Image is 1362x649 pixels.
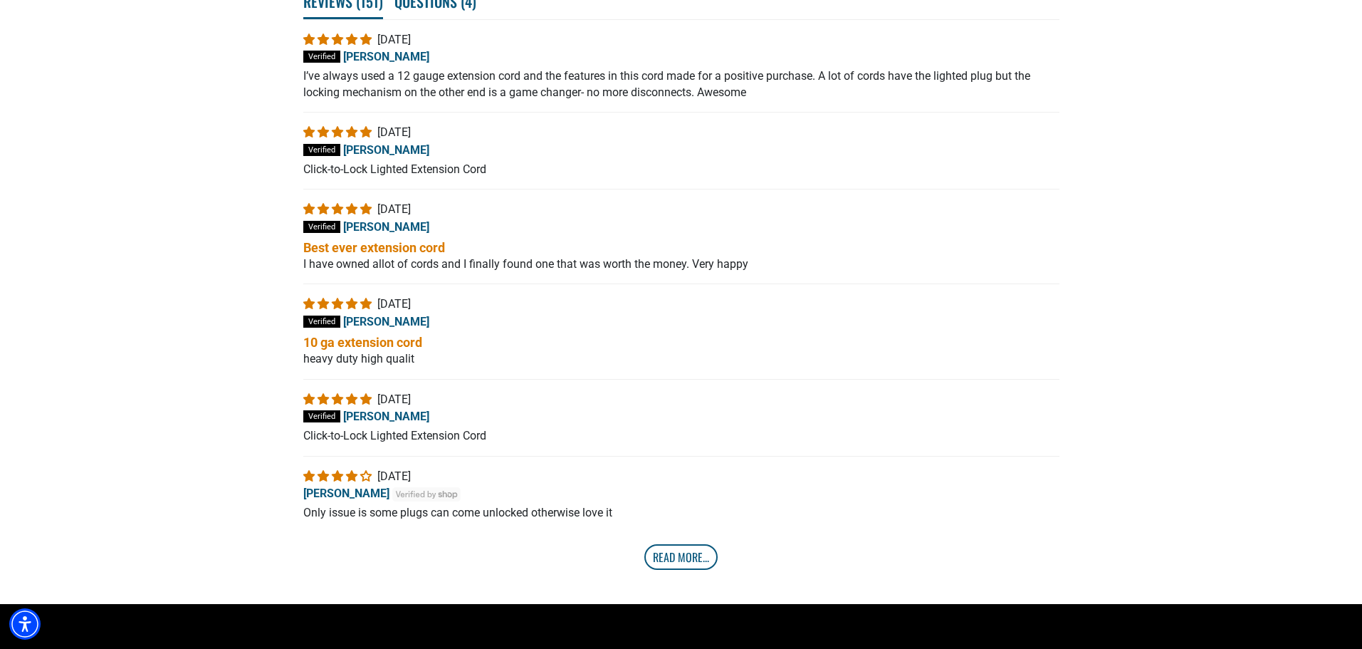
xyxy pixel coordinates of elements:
[303,393,374,406] span: 5 star review
[303,33,374,46] span: 5 star review
[303,68,1059,100] p: I’ve always used a 12 gauge extension cord and the features in this cord made for a positive purc...
[303,351,1059,367] p: heavy duty high qualit
[9,608,41,640] div: Accessibility Menu
[343,50,429,63] span: [PERSON_NAME]
[392,487,461,502] img: Verified by Shop
[343,315,429,328] span: [PERSON_NAME]
[377,125,411,139] span: [DATE]
[377,33,411,46] span: [DATE]
[303,469,374,483] span: 4 star review
[343,410,429,423] span: [PERSON_NAME]
[377,202,411,216] span: [DATE]
[343,142,429,156] span: [PERSON_NAME]
[303,428,1059,444] p: Click-to-Lock Lighted Extension Cord
[343,219,429,233] span: [PERSON_NAME]
[377,469,411,483] span: [DATE]
[303,125,374,139] span: 5 star review
[303,487,389,500] span: [PERSON_NAME]
[377,393,411,406] span: [DATE]
[377,297,411,311] span: [DATE]
[303,505,1059,521] p: Only issue is some plugs can come unlocked otherwise love it
[303,297,374,311] span: 5 star review
[303,239,1059,256] b: Best ever extension cord
[644,544,718,570] a: Read More...
[303,202,374,216] span: 5 star review
[303,333,1059,351] b: 10 ga extension cord
[303,256,1059,272] p: I have owned allot of cords and I finally found one that was worth the money. Very happy
[303,162,1059,177] p: Click-to-Lock Lighted Extension Cord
